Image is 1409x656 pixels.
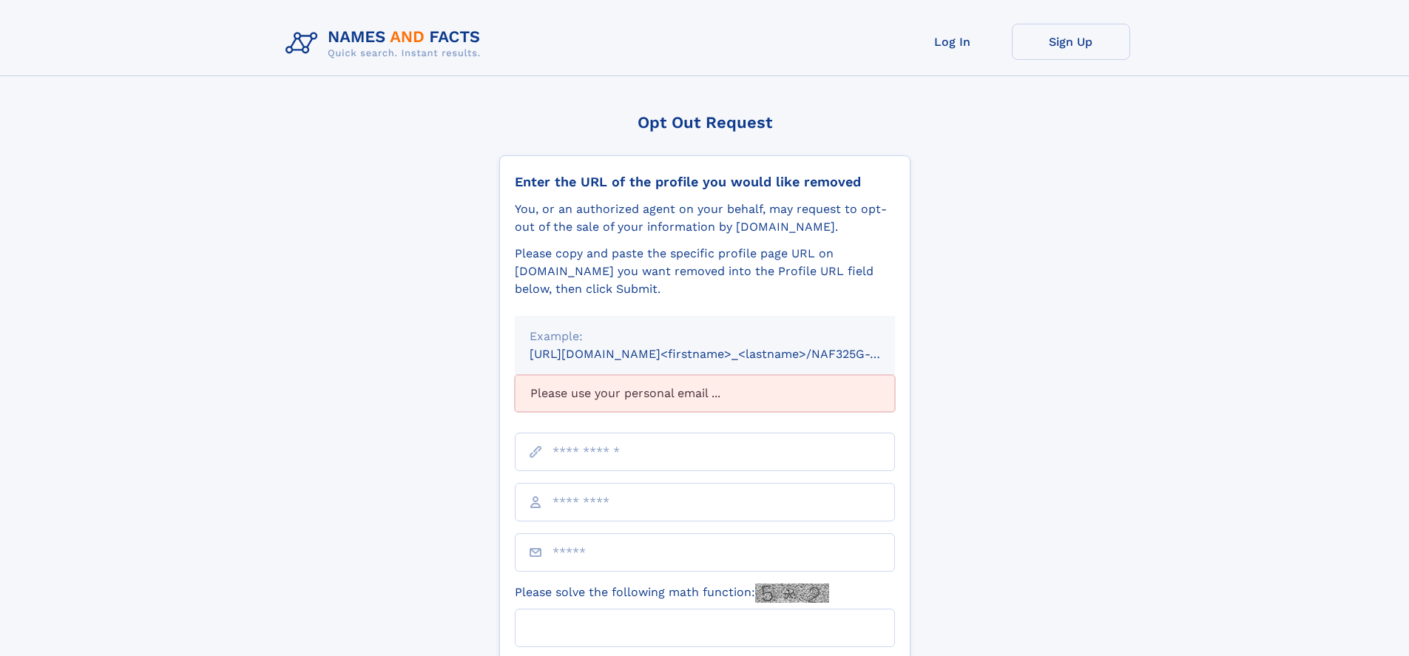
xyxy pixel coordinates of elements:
div: Enter the URL of the profile you would like removed [515,174,895,190]
div: You, or an authorized agent on your behalf, may request to opt-out of the sale of your informatio... [515,200,895,236]
a: Log In [893,24,1012,60]
img: Logo Names and Facts [280,24,493,64]
div: Example: [530,328,880,345]
div: Please use your personal email ... [515,375,895,412]
small: [URL][DOMAIN_NAME]<firstname>_<lastname>/NAF325G-xxxxxxxx [530,347,923,361]
label: Please solve the following math function: [515,584,829,603]
a: Sign Up [1012,24,1130,60]
div: Please copy and paste the specific profile page URL on [DOMAIN_NAME] you want removed into the Pr... [515,245,895,298]
div: Opt Out Request [499,113,910,132]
